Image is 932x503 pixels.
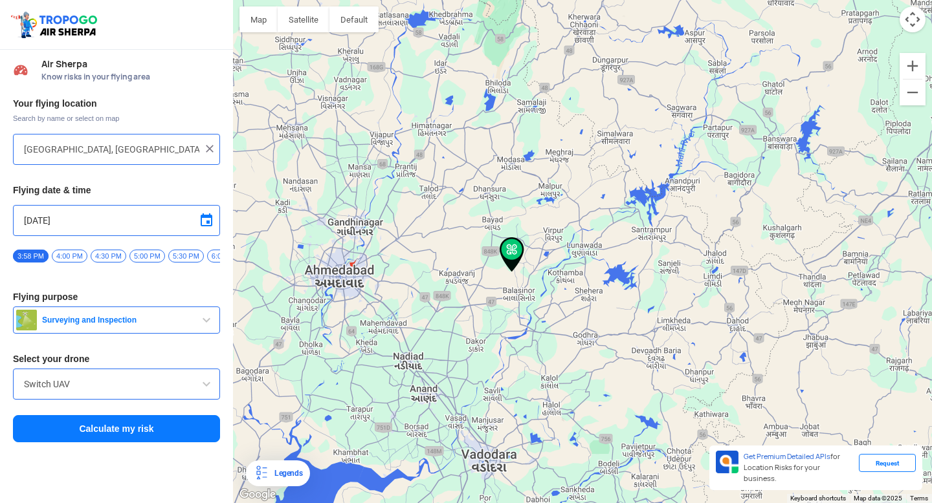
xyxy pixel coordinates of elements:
[13,250,49,262] span: 3:58 PM
[744,452,830,461] span: Get Premium Detailed APIs
[52,250,87,262] span: 4:00 PM
[859,454,916,472] div: Request
[21,34,31,44] img: website_grey.svg
[236,486,279,503] a: Open this area in Google Maps (opens a new window)
[41,72,220,82] span: Know risks in your flying area
[168,250,204,262] span: 5:30 PM
[900,6,926,32] button: Map camera controls
[239,6,278,32] button: Show street map
[13,113,220,123] span: Search by name or select on map
[35,75,45,85] img: tab_domain_overview_orange.svg
[36,21,63,31] div: v 4.0.25
[37,315,199,325] span: Surveying and Inspection
[129,75,139,85] img: tab_keywords_by_traffic_grey.svg
[13,62,28,78] img: Risk Scores
[49,76,116,85] div: Domain Overview
[41,59,220,69] span: Air Sherpa
[278,6,329,32] button: Show satellite imagery
[269,466,302,481] div: Legends
[143,76,218,85] div: Keywords by Traffic
[854,495,902,502] span: Map data ©2025
[207,250,243,262] span: 6:00 PM
[91,250,126,262] span: 4:30 PM
[738,451,859,485] div: for Location Risks for your business.
[21,21,31,31] img: logo_orange.svg
[254,466,269,481] img: Legends
[16,310,37,330] img: survey.png
[13,99,220,108] h3: Your flying location
[900,53,926,79] button: Zoom in
[716,451,738,473] img: Premium APIs
[910,495,928,502] a: Terms
[34,34,142,44] div: Domain: [DOMAIN_NAME]
[900,80,926,105] button: Zoom out
[24,376,209,392] input: Search by name or Brand
[10,10,102,39] img: ic_tgdronemaps.svg
[13,306,220,334] button: Surveying and Inspection
[790,494,846,503] button: Keyboard shortcuts
[236,486,279,503] img: Google
[13,415,220,442] button: Calculate my risk
[24,142,199,157] input: Search your flying location
[129,250,165,262] span: 5:00 PM
[13,292,220,301] h3: Flying purpose
[13,186,220,195] h3: Flying date & time
[203,142,216,155] img: ic_close.png
[24,213,209,228] input: Select Date
[13,354,220,363] h3: Select your drone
